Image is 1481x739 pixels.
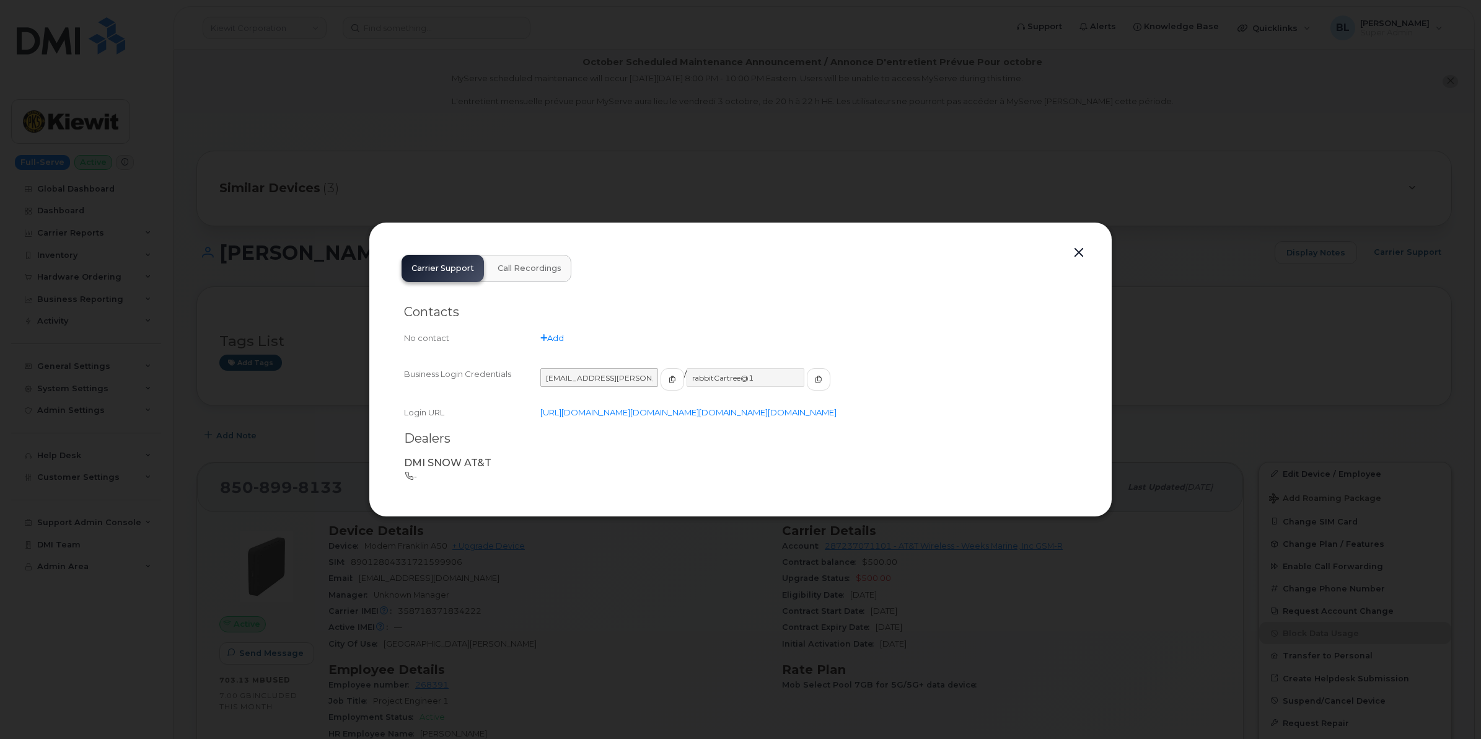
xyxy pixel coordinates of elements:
iframe: Messenger Launcher [1427,685,1472,730]
p: DMI SNOW AT&T [404,456,1077,471]
div: / [540,368,1077,402]
div: No contact [404,332,540,344]
h2: Dealers [404,431,1077,446]
p: - [404,471,1077,482]
a: [URL][DOMAIN_NAME][DOMAIN_NAME][DOMAIN_NAME][DOMAIN_NAME] [540,407,837,417]
button: copy to clipboard [807,368,830,391]
a: Add [540,333,564,343]
span: Call Recordings [498,263,561,273]
div: Business Login Credentials [404,368,540,402]
div: Login URL [404,407,540,418]
h2: Contacts [404,304,1077,320]
button: copy to clipboard [661,368,684,391]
